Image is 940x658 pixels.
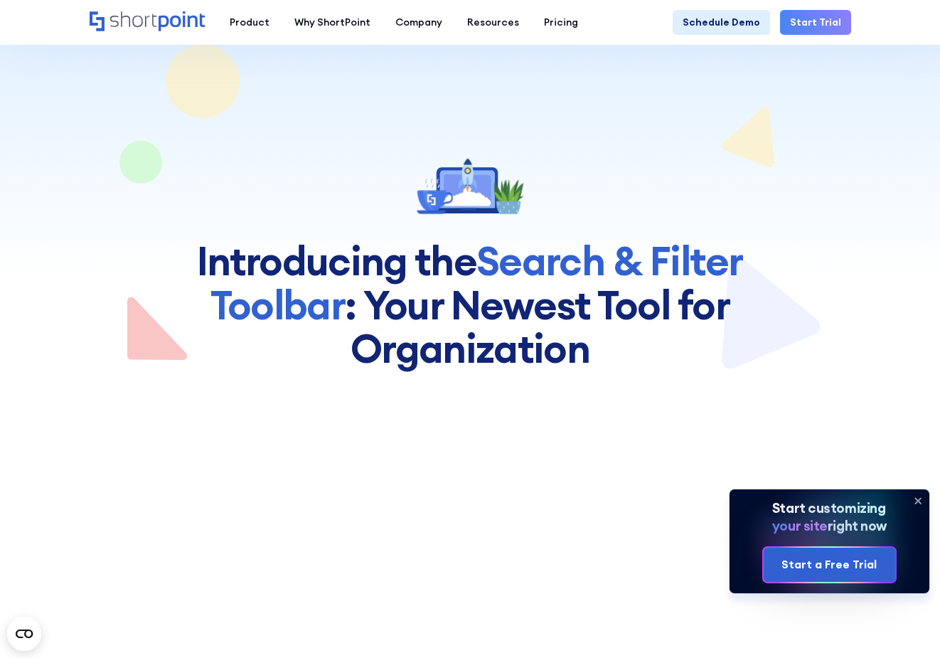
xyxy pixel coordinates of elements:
[673,10,770,35] a: Schedule Demo
[467,15,519,30] div: Resources
[395,15,442,30] div: Company
[869,590,940,658] iframe: Chat Widget
[218,10,282,35] a: Product
[90,11,205,33] a: Home
[7,617,41,651] button: Open CMP widget
[532,10,591,35] a: Pricing
[282,10,383,35] a: Why ShortPoint
[781,556,877,573] div: Start a Free Trial
[764,548,894,583] a: Start a Free Trial
[171,239,769,371] h1: Introducing the : Your Newest Too﻿l for Organization
[383,10,455,35] a: Company
[230,15,269,30] div: Product
[294,15,370,30] div: Why ShortPoint
[544,15,578,30] div: Pricing
[455,10,532,35] a: Resources
[780,10,851,35] a: Start Trial
[210,235,743,330] span: Search & Filter Toolbar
